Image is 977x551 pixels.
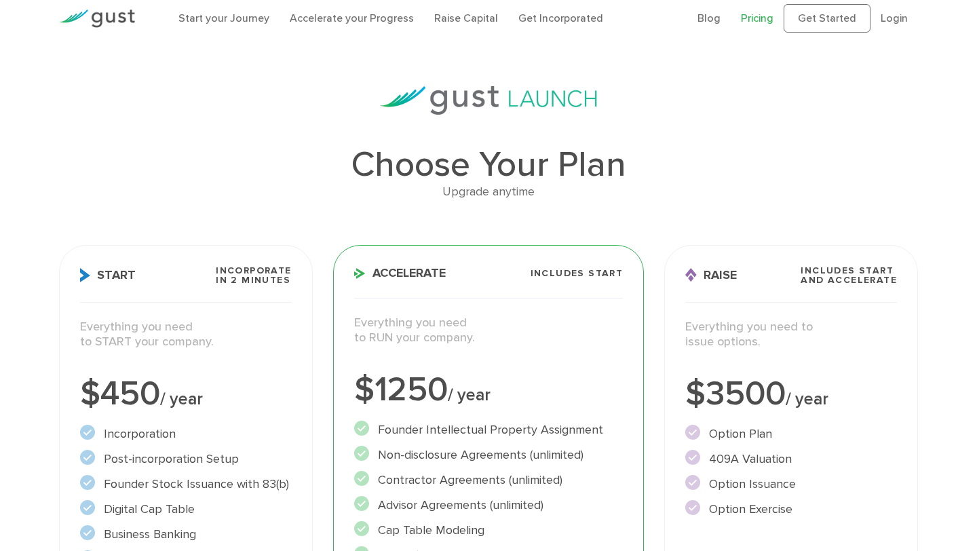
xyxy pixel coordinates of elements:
[354,267,446,280] span: Accelerate
[80,525,292,544] li: Business Banking
[80,268,90,282] img: Start Icon X2
[59,9,135,28] img: Gust Logo
[685,377,897,411] div: $3500
[448,385,491,405] span: / year
[434,12,498,24] a: Raise Capital
[354,373,624,407] div: $1250
[80,500,292,518] li: Digital Cap Table
[178,12,269,24] a: Start your Journey
[881,12,908,24] a: Login
[685,425,897,443] li: Option Plan
[741,12,773,24] a: Pricing
[685,268,737,282] span: Raise
[80,450,292,468] li: Post-incorporation Setup
[685,500,897,518] li: Option Exercise
[380,86,597,115] img: gust-launch-logos.svg
[59,183,918,202] div: Upgrade anytime
[354,268,366,279] img: Accelerate Icon
[80,268,136,282] span: Start
[80,377,292,411] div: $450
[216,266,291,285] span: Incorporate in 2 Minutes
[80,320,292,350] p: Everything you need to START your company.
[354,421,624,439] li: Founder Intellectual Property Assignment
[290,12,414,24] a: Accelerate your Progress
[784,4,870,33] a: Get Started
[685,450,897,468] li: 409A Valuation
[685,475,897,493] li: Option Issuance
[80,425,292,443] li: Incorporation
[801,266,897,285] span: Includes START and ACCELERATE
[59,147,918,183] h1: Choose Your Plan
[354,521,624,539] li: Cap Table Modeling
[685,268,697,282] img: Raise Icon
[531,269,624,278] span: Includes START
[160,389,203,409] span: / year
[786,389,828,409] span: / year
[80,475,292,493] li: Founder Stock Issuance with 83(b)
[518,12,603,24] a: Get Incorporated
[354,496,624,514] li: Advisor Agreements (unlimited)
[354,471,624,489] li: Contractor Agreements (unlimited)
[685,320,897,350] p: Everything you need to issue options.
[697,12,721,24] a: Blog
[354,446,624,464] li: Non-disclosure Agreements (unlimited)
[354,316,624,346] p: Everything you need to RUN your company.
